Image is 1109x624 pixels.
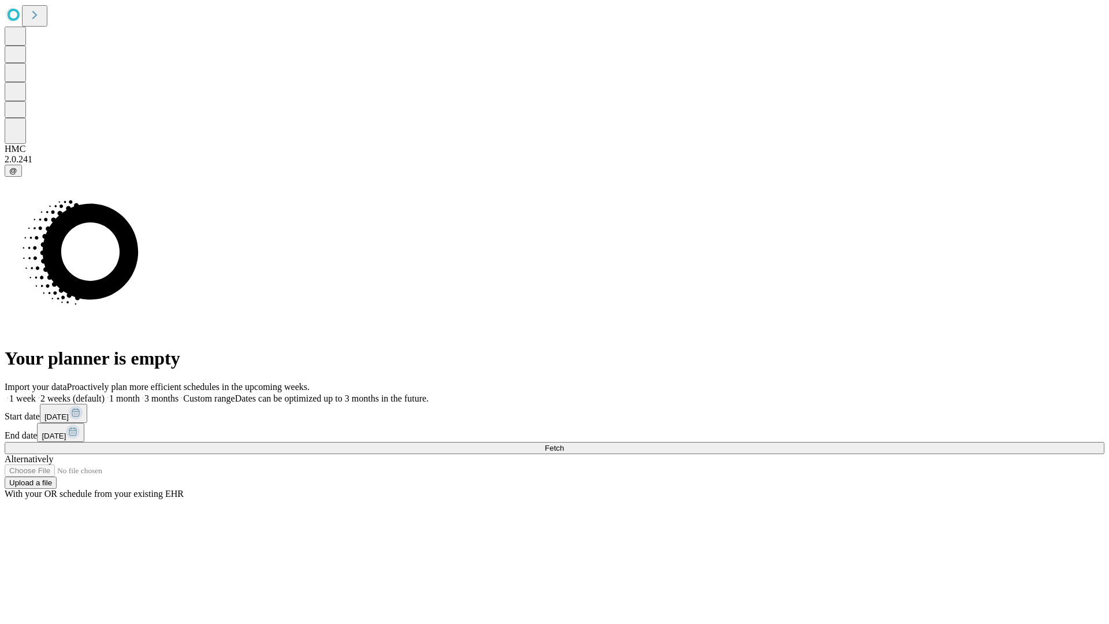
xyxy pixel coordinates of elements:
[5,144,1104,154] div: HMC
[37,423,84,442] button: [DATE]
[9,393,36,403] span: 1 week
[40,393,105,403] span: 2 weeks (default)
[5,165,22,177] button: @
[5,154,1104,165] div: 2.0.241
[545,444,564,452] span: Fetch
[44,413,69,421] span: [DATE]
[5,382,67,392] span: Import your data
[235,393,429,403] span: Dates can be optimized up to 3 months in the future.
[5,454,53,464] span: Alternatively
[5,477,57,489] button: Upload a file
[109,393,140,403] span: 1 month
[5,489,184,499] span: With your OR schedule from your existing EHR
[9,166,17,175] span: @
[5,442,1104,454] button: Fetch
[42,432,66,440] span: [DATE]
[5,348,1104,369] h1: Your planner is empty
[183,393,235,403] span: Custom range
[5,423,1104,442] div: End date
[144,393,178,403] span: 3 months
[40,404,87,423] button: [DATE]
[67,382,310,392] span: Proactively plan more efficient schedules in the upcoming weeks.
[5,404,1104,423] div: Start date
